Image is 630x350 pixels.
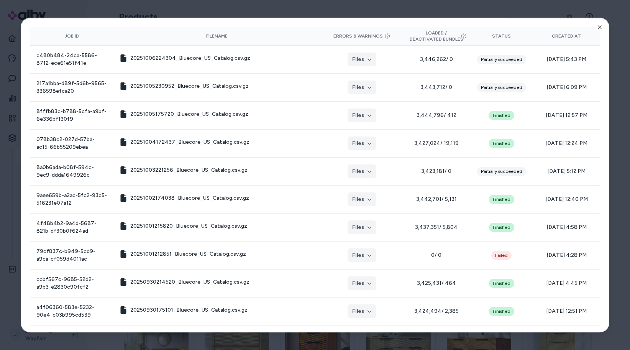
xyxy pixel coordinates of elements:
span: [DATE] 4:58 PM [540,223,594,231]
button: Files [348,276,376,290]
button: Files [348,304,376,318]
button: 20251005230952_Bluecore_US_Catalog.csv.gz [120,82,249,90]
span: 20250930175101_Bluecore_US_Catalog.csv.gz [130,306,248,314]
button: Errors & Warnings [333,33,390,39]
span: [DATE] 12:24 PM [540,140,594,147]
button: 20250930175101_Bluecore_US_Catalog.csv.gz [120,306,248,314]
span: 3,437,351 / 5,804 [409,223,463,231]
button: Files [348,192,376,206]
button: Files [348,164,376,178]
button: 20251005175720_Bluecore_US_Catalog.csv.gz [120,110,248,118]
button: Files [348,220,376,234]
span: 0 / 0 [409,251,463,259]
div: Finished [489,223,514,232]
span: 3,442,701 / 5,131 [409,196,463,203]
span: 20251006224304_Bluecore_US_Catalog.csv.gz [130,54,250,62]
button: Loaded / Deactivated Bundles [409,30,463,42]
span: 3,425,431 / 464 [409,279,463,287]
span: [DATE] 6:09 PM [540,84,594,91]
button: 20251006224304_Bluecore_US_Catalog.csv.gz [120,54,250,62]
span: 20251004172437_Bluecore_US_Catalog.csv.gz [130,138,249,146]
button: Files [348,81,376,94]
button: Failed [491,251,512,260]
button: Files [348,248,376,262]
button: 20251001212851_Bluecore_US_Catalog.csv.gz [120,250,246,258]
span: [DATE] 4:28 PM [540,251,594,259]
span: 20250930214520_Bluecore_US_Catalog.csv.gz [130,278,249,286]
button: Files [348,53,376,66]
button: 20251004172437_Bluecore_US_Catalog.csv.gz [120,138,249,146]
span: 20251003221256_Bluecore_US_Catalog.csv.gz [130,166,248,174]
div: Finished [489,195,514,204]
button: Partially succeeded [477,83,526,92]
span: 20251005230952_Bluecore_US_Catalog.csv.gz [130,82,249,90]
button: Files [348,108,376,122]
span: [DATE] 5:12 PM [540,168,594,175]
button: 20251003221256_Bluecore_US_Catalog.csv.gz [120,166,248,174]
td: 217a1bba-d89f-5d6b-9565-336598efca20 [30,74,113,102]
td: 078b38c2-027d-57ba-ac15-66b55209ebea [30,130,113,158]
span: 20251001212851_Bluecore_US_Catalog.csv.gz [130,250,246,258]
span: [DATE] 12:40 PM [540,196,594,203]
span: 20251005175720_Bluecore_US_Catalog.csv.gz [130,110,248,118]
button: Partially succeeded [477,167,526,176]
div: Job ID [36,33,107,39]
div: Finished [489,307,514,316]
td: a4f06360-583e-5232-90e4-c03b995cd539 [30,297,113,325]
span: [DATE] 4:45 PM [540,279,594,287]
div: Finished [489,279,514,288]
span: 3,443,712 / 0 [409,84,463,91]
button: Files [348,136,376,150]
span: [DATE] 5:43 PM [540,56,594,63]
span: 3,427,024 / 19,119 [409,140,463,147]
button: 20251001215820_Bluecore_US_Catalog.csv.gz [120,222,247,230]
span: 3,444,796 / 412 [409,112,463,119]
button: 20251002174038_Bluecore_US_Catalog.csv.gz [120,194,249,202]
td: ccbf567c-9685-52d2-a9b3-e2830c90fcf2 [30,269,113,297]
button: 20250930214520_Bluecore_US_Catalog.csv.gz [120,278,249,286]
span: 20251002174038_Bluecore_US_Catalog.csv.gz [130,194,249,202]
div: Finished [489,111,514,120]
div: Filename [120,33,314,39]
td: 9aee659b-a2ac-5fc2-93c5-516231e07a12 [30,186,113,214]
td: 8a0b6ada-b08f-594c-9ec9-ddda1649926c [30,158,113,186]
span: [DATE] 12:51 PM [540,307,594,315]
button: Partially succeeded [477,55,526,64]
span: 3,423,181 / 0 [409,168,463,175]
div: Created At [540,33,594,39]
span: 3,424,494 / 2,385 [409,307,463,315]
div: Status [476,33,527,39]
span: 20251001215820_Bluecore_US_Catalog.csv.gz [130,222,247,230]
td: 79cf837c-b949-5cd9-a9ca-cf059d4011ac [30,242,113,269]
span: [DATE] 12:57 PM [540,112,594,119]
span: 3,446,262 / 0 [409,56,463,63]
td: c480b484-24ca-5586-8712-ece61e51f41e [30,46,113,74]
div: Finished [489,139,514,148]
td: 8fffb83c-b788-5cfa-a9bf-6e336bf130f9 [30,102,113,130]
td: 4f48b4b2-9a4d-5687-821b-df30b0f624ad [30,214,113,242]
